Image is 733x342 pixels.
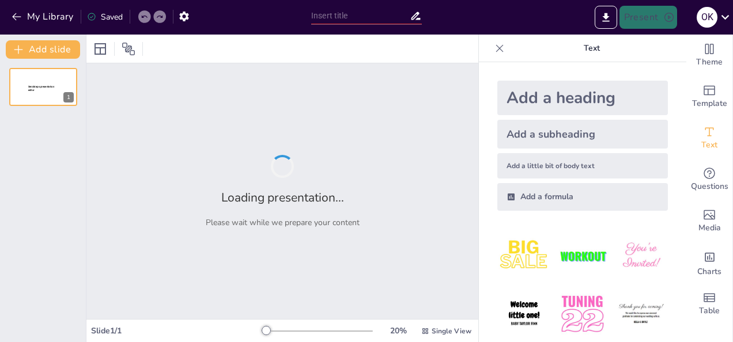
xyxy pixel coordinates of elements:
div: Add charts and graphs [686,242,732,283]
div: o K [697,7,717,28]
button: My Library [9,7,78,26]
span: Position [122,42,135,56]
span: Charts [697,265,721,278]
div: Change the overall theme [686,35,732,76]
span: Table [699,305,720,317]
div: 1 [9,68,77,106]
img: 1.jpeg [497,229,551,283]
div: Add a heading [497,81,668,115]
input: Insert title [311,7,410,24]
div: Add ready made slides [686,76,732,117]
span: Template [692,97,727,110]
span: Single View [432,326,471,336]
div: Get real-time input from your audience [686,159,732,200]
span: Questions [691,180,728,193]
button: Present [619,6,677,29]
button: Export to PowerPoint [595,6,617,29]
span: Media [698,222,721,234]
div: 1 [63,92,74,102]
div: Add a table [686,283,732,325]
button: o K [697,6,717,29]
h2: Loading presentation... [221,189,344,206]
img: 3.jpeg [614,229,668,283]
div: Add a little bit of body text [497,153,668,178]
div: Saved [87,12,123,22]
p: Please wait while we prepare your content [206,217,360,228]
img: 5.jpeg [556,287,609,341]
div: Add a formula [497,183,668,211]
span: Theme [696,56,723,69]
span: Text [701,139,717,151]
div: Slide 1 / 1 [91,325,262,336]
div: 20 % [384,325,412,336]
div: Add images, graphics, shapes or video [686,200,732,242]
span: Sendsteps presentation editor [28,85,54,92]
div: Add text boxes [686,117,732,159]
button: Add slide [6,40,80,59]
img: 6.jpeg [614,287,668,341]
div: Add a subheading [497,120,668,149]
div: Layout [91,40,109,58]
p: Text [509,35,675,62]
img: 2.jpeg [556,229,609,283]
img: 4.jpeg [497,287,551,341]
